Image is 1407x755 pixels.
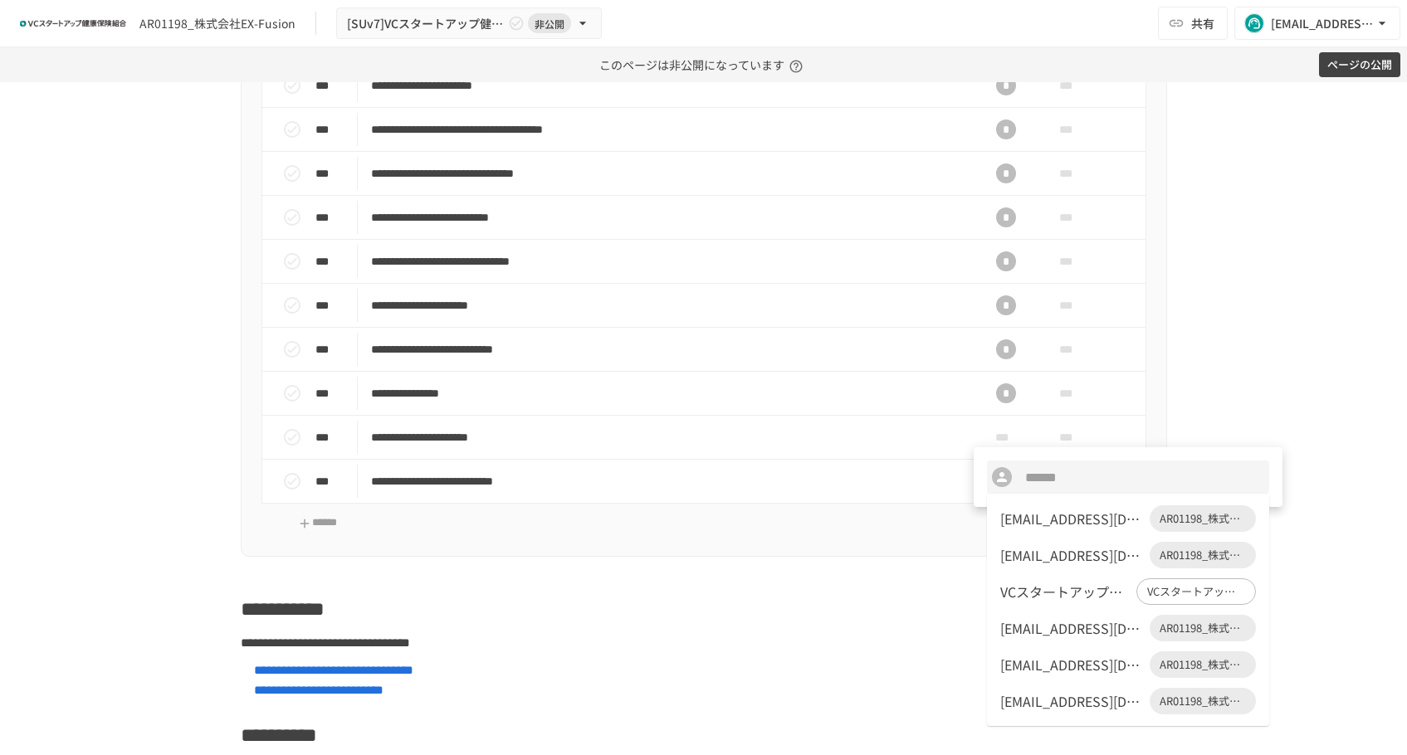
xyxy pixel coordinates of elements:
span: AR01198_株式会社EX-Fusion [1150,620,1256,636]
div: [EMAIL_ADDRESS][DOMAIN_NAME] [1000,655,1143,675]
span: AR01198_株式会社EX-Fusion [1150,547,1256,563]
span: VCスタートアップ健康保険組合 [1137,583,1255,600]
div: VCスタートアップ健康保険組合 [1000,582,1130,602]
span: AR01198_株式会社EX-Fusion [1150,510,1256,527]
div: [EMAIL_ADDRESS][DOMAIN_NAME] [1000,691,1143,711]
div: [EMAIL_ADDRESS][DOMAIN_NAME] [1000,509,1143,528]
span: AR01198_株式会社EX-Fusion [1150,656,1256,673]
span: AR01198_株式会社EX-Fusion [1150,693,1256,709]
div: [EMAIL_ADDRESS][DOMAIN_NAME] [1000,545,1143,565]
div: [EMAIL_ADDRESS][DOMAIN_NAME] [1000,618,1143,638]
